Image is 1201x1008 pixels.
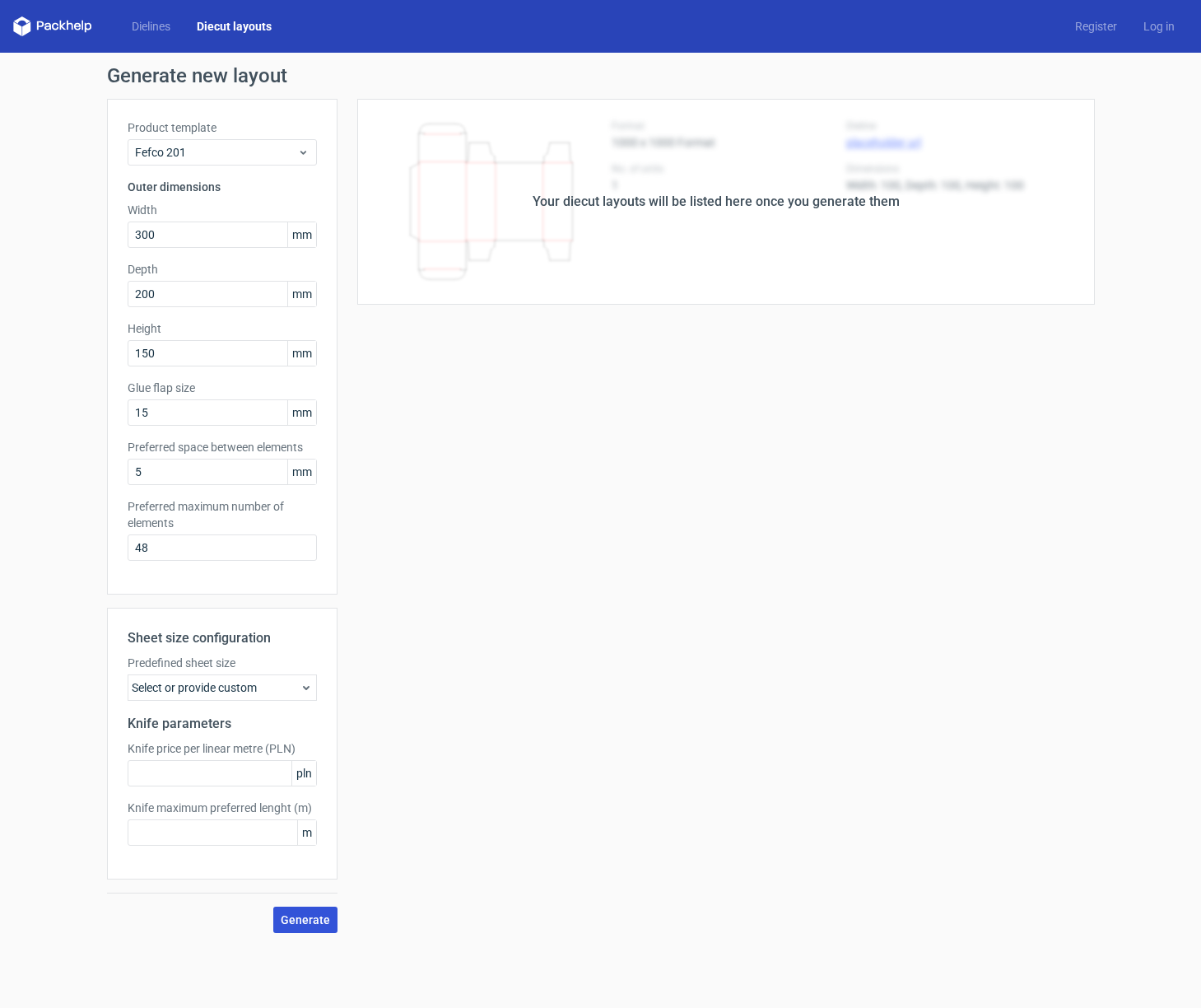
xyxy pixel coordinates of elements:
[107,66,1095,86] h1: Generate new layout
[128,674,317,701] div: Select or provide custom
[128,439,317,455] label: Preferred space between elements
[128,320,317,337] label: Height
[291,761,316,786] span: pln
[287,460,316,484] span: mm
[287,400,316,425] span: mm
[128,714,317,734] h2: Knife parameters
[1062,18,1130,35] a: Register
[128,498,317,531] label: Preferred maximum number of elements
[128,655,317,671] label: Predefined sheet size
[184,18,285,35] a: Diecut layouts
[281,914,330,926] span: Generate
[119,18,184,35] a: Dielines
[273,907,337,933] button: Generate
[533,192,900,212] div: Your diecut layouts will be listed here once you generate them
[297,820,316,845] span: m
[128,380,317,396] label: Glue flap size
[128,179,317,195] h3: Outer dimensions
[135,144,297,161] span: Fefco 201
[128,202,317,218] label: Width
[128,800,317,816] label: Knife maximum preferred lenght (m)
[287,282,316,306] span: mm
[128,119,317,136] label: Product template
[287,222,316,247] span: mm
[128,628,317,648] h2: Sheet size configuration
[287,341,316,366] span: mm
[1130,18,1188,35] a: Log in
[128,261,317,278] label: Depth
[128,740,317,757] label: Knife price per linear metre (PLN)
